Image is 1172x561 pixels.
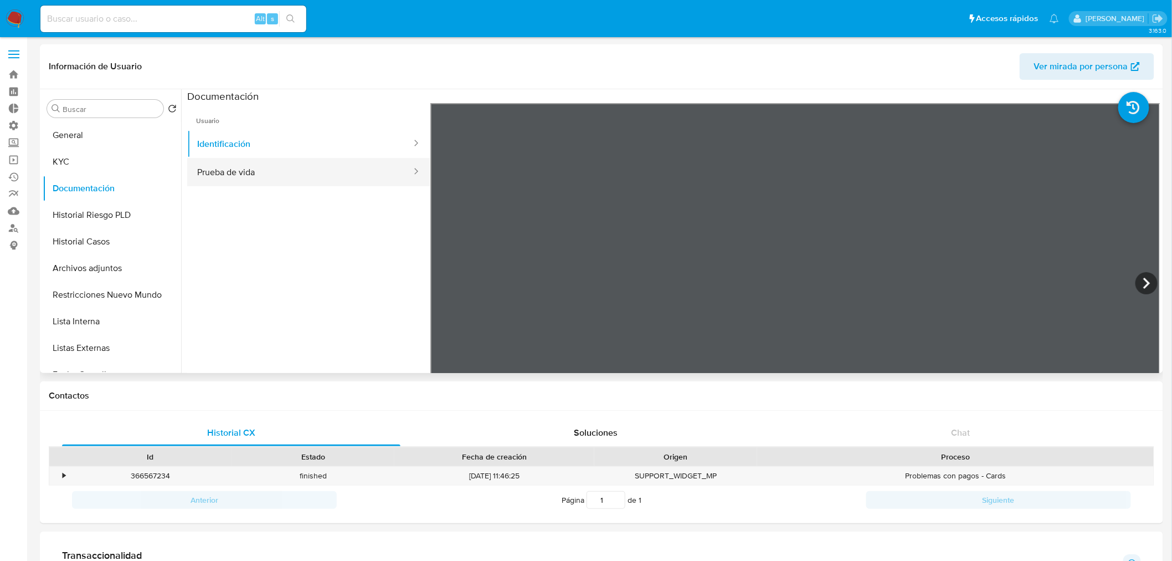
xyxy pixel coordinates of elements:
button: search-icon [279,11,302,27]
h1: Información de Usuario [49,61,142,72]
span: 1 [639,494,641,506]
a: Notificaciones [1050,14,1059,23]
button: Siguiente [866,491,1131,509]
div: Estado [239,451,387,462]
button: Buscar [52,104,60,113]
button: Historial Riesgo PLD [43,202,181,228]
button: Volver al orden por defecto [168,104,177,116]
button: Anterior [72,491,337,509]
div: • [63,471,65,481]
button: Documentación [43,175,181,202]
div: finished [232,467,394,485]
button: Historial Casos [43,228,181,255]
input: Buscar usuario o caso... [40,12,306,26]
div: Proceso [765,451,1146,462]
div: SUPPORT_WIDGET_MP [594,467,757,485]
div: Origen [602,451,749,462]
span: Ver mirada por persona [1034,53,1128,80]
button: Listas Externas [43,335,181,361]
div: 366567234 [69,467,232,485]
span: Historial CX [207,426,255,439]
button: Restricciones Nuevo Mundo [43,282,181,308]
span: Chat [952,426,970,439]
button: Lista Interna [43,308,181,335]
div: Problemas con pagos - Cards [757,467,1154,485]
div: [DATE] 11:46:25 [394,467,594,485]
button: Fecha Compliant [43,361,181,388]
span: Accesos rápidos [976,13,1039,24]
div: Fecha de creación [402,451,587,462]
span: s [271,13,274,24]
button: Archivos adjuntos [43,255,181,282]
input: Buscar [63,104,159,114]
span: Soluciones [574,426,618,439]
button: General [43,122,181,149]
span: Alt [256,13,265,24]
span: Página de [562,491,641,509]
p: ignacio.bagnardi@mercadolibre.com [1086,13,1148,24]
button: KYC [43,149,181,175]
a: Salir [1152,13,1164,24]
div: Id [76,451,224,462]
button: Ver mirada por persona [1020,53,1154,80]
h1: Contactos [49,390,1154,401]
